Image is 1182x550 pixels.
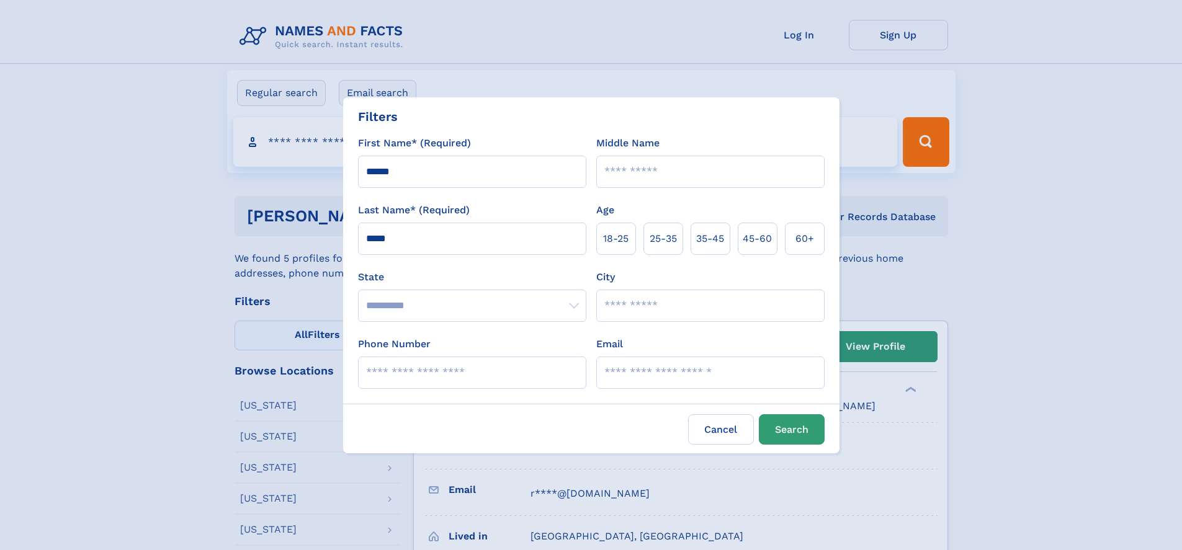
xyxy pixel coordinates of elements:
[358,337,431,352] label: Phone Number
[358,203,470,218] label: Last Name* (Required)
[358,270,586,285] label: State
[603,231,629,246] span: 18‑25
[596,136,660,151] label: Middle Name
[759,414,825,445] button: Search
[596,203,614,218] label: Age
[596,270,615,285] label: City
[688,414,754,445] label: Cancel
[358,136,471,151] label: First Name* (Required)
[596,337,623,352] label: Email
[358,107,398,126] div: Filters
[743,231,772,246] span: 45‑60
[650,231,677,246] span: 25‑35
[696,231,724,246] span: 35‑45
[795,231,814,246] span: 60+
